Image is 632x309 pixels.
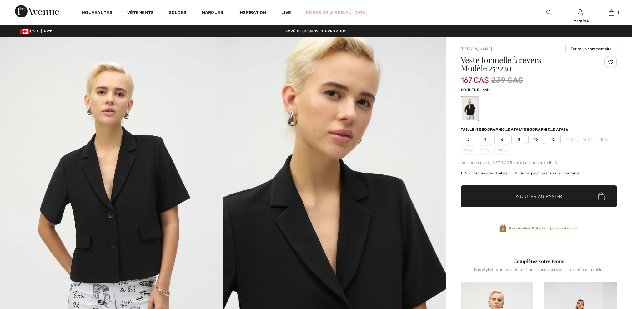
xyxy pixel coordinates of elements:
[515,170,580,176] div: Je ne peux pas trouver ma taille
[306,9,368,16] a: Robes de [MEDICAL_DATA]
[478,135,493,144] span: 4
[516,193,562,200] span: Ajouter au panier
[494,135,510,144] span: 6
[461,47,492,51] a: [PERSON_NAME]
[598,192,605,200] img: Bag.svg
[461,127,570,132] div: Taille ([GEOGRAPHIC_DATA]/[GEOGRAPHIC_DATA]):
[596,135,611,144] span: 18
[202,10,223,17] a: Marques
[562,135,578,144] span: 14
[461,160,617,165] div: Le mannequin fait 5'10"/178 cm et porte une taille 6.
[588,138,591,141] img: ring-m.svg
[82,10,112,17] a: Nouveautés
[509,226,537,230] strong: Accumulez 25
[605,138,608,141] img: ring-m.svg
[499,224,506,233] img: Récompenses Avenue
[504,149,507,152] img: ring-m.svg
[565,45,617,53] button: Écrire un commentaire
[596,9,627,16] a: 1
[461,267,617,277] div: Nos stylistes ont sélectionné ces pièces qui s'assemblent à merveille.
[461,170,508,176] span: Voir tableau des tailles
[461,56,591,72] h1: Veste formelle à revers Modèle 252220
[578,9,583,16] img: Mes infos
[461,145,476,155] span: 20
[491,75,523,86] span: 239 CA$
[127,10,154,17] a: Vêtements
[528,135,544,144] span: 10
[482,88,490,92] span: Noir
[545,135,561,144] span: 12
[461,135,476,144] span: 2
[470,149,473,152] img: ring-m.svg
[546,9,552,16] img: recherche
[15,5,59,17] img: 1ère Avenue
[461,185,617,207] button: Ajouter au panier
[509,225,578,231] span: Récompenses Avenue
[579,135,594,144] span: 16
[494,145,510,155] span: 24
[20,29,30,34] img: Canadian Dollar
[20,29,40,33] span: CAD
[169,10,187,17] a: Soldes
[617,10,619,15] span: 1
[511,135,527,144] span: 8
[461,70,489,85] span: 167 CA$
[461,88,481,92] span: Couleur:
[281,9,291,16] a: Live
[609,9,614,16] img: Mon panier
[487,149,490,152] img: ring-m.svg
[478,145,493,155] span: 22
[571,138,574,141] img: ring-m.svg
[44,29,52,33] span: FR
[238,10,266,17] span: Inspiration
[565,18,595,24] div: Lorraine
[578,9,583,15] a: Se connecter
[461,257,617,265] div: Complétez votre tenue
[462,97,478,120] div: Noir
